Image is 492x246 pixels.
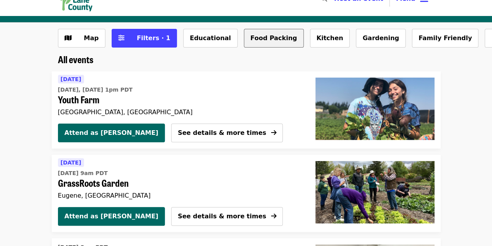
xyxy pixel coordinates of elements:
[58,169,108,177] time: [DATE] 9am PDT
[58,108,297,116] div: [GEOGRAPHIC_DATA], [GEOGRAPHIC_DATA]
[112,29,177,48] button: Filters (1 selected)
[65,128,159,138] span: Attend as [PERSON_NAME]
[271,212,276,220] i: arrow-right icon
[356,29,406,48] button: Gardening
[61,159,81,166] span: [DATE]
[61,76,81,82] span: [DATE]
[310,29,350,48] button: Kitchen
[137,34,170,42] span: Filters · 1
[84,34,99,42] span: Map
[58,177,297,189] span: GrassRoots Garden
[58,94,297,105] span: Youth Farm
[65,212,159,221] span: Attend as [PERSON_NAME]
[58,86,133,94] time: [DATE], [DATE] 1pm PDT
[183,29,238,48] button: Educational
[58,207,165,226] button: Attend as [PERSON_NAME]
[309,155,441,232] a: GrassRoots Garden
[58,158,297,201] a: See details for "GrassRoots Garden"
[58,124,165,142] button: Attend as [PERSON_NAME]
[315,78,434,140] img: Youth Farm organized by Food for Lane County
[412,29,478,48] button: Family Friendly
[58,52,93,66] span: All events
[178,212,266,220] span: See details & more times
[309,71,441,149] a: Youth Farm
[58,74,297,117] a: See details for "Youth Farm"
[118,34,124,42] i: sliders-h icon
[171,207,283,226] button: See details & more times
[315,161,434,223] img: GrassRoots Garden organized by Food for Lane County
[271,129,276,136] i: arrow-right icon
[58,192,297,199] div: Eugene, [GEOGRAPHIC_DATA]
[58,29,105,48] button: Show map view
[178,129,266,136] span: See details & more times
[65,34,72,42] i: map icon
[171,124,283,142] button: See details & more times
[244,29,304,48] button: Food Packing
